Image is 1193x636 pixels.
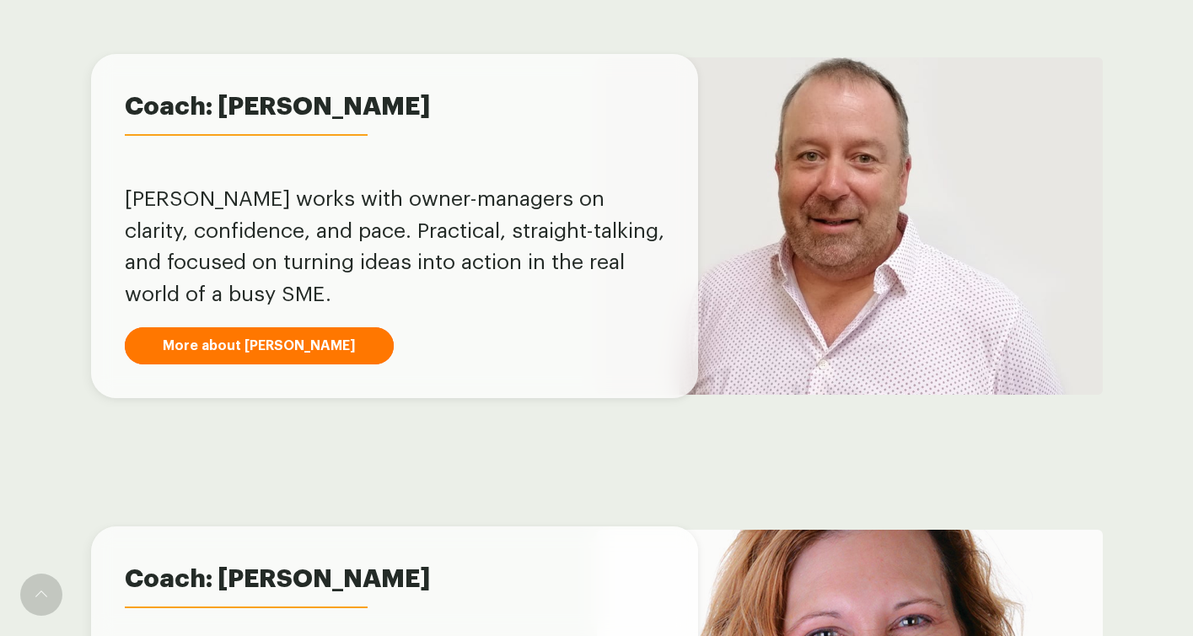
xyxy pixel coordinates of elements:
span: Coach: [PERSON_NAME] [125,88,664,126]
h4: Coach: [PERSON_NAME] [125,140,373,165]
img: Jamie [597,57,1103,395]
p: [PERSON_NAME] works with owner-managers on clarity, confidence, and pace. Practical, straight-tal... [125,184,664,310]
span: Coach: [PERSON_NAME] [125,560,664,598]
a: More about [PERSON_NAME] [125,327,394,364]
